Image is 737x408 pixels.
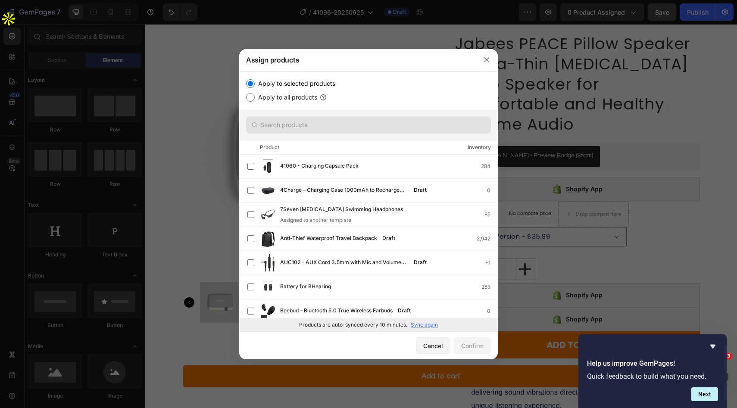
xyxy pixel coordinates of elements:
[280,282,331,292] span: Battery for BHearing
[421,160,457,170] div: Shopify App
[309,235,331,255] button: decrement
[37,341,555,363] button: Add to cart
[272,273,282,283] button: Carousel Next Arrow
[337,127,448,136] div: [DOMAIN_NAME] - Preview Badge (Stars)
[410,258,430,267] div: Draft
[454,337,491,354] button: Confirm
[487,307,497,315] div: 0
[255,92,317,103] label: Apply to all products
[708,341,718,352] button: Hide survey
[364,187,406,192] p: No compare price
[587,372,718,380] p: Quick feedback to build what you need.
[259,206,277,223] img: product-img
[421,290,457,300] div: Shopify App
[319,127,330,137] img: Judgeme.png
[309,222,555,234] div: Quantity
[691,387,718,401] button: Next question
[259,158,277,175] img: product-img
[411,321,438,329] p: Sync again
[280,258,409,268] span: AUC102 - AUX Cord 3.5mm with Mic and Volume Control, 1.5m/4.9ft
[401,314,462,328] div: ADD TO CART
[725,353,732,360] span: 3
[259,182,277,199] img: product-img
[331,235,369,255] input: quantity
[481,283,497,291] div: 283
[309,307,555,335] button: ADD TO CART
[421,266,457,276] div: Shopify App
[309,9,555,112] h2: Jabees PEACE Pillow Speaker - Ultra-Thin [MEDICAL_DATA] Sleep Speaker for Comfortable and Healthy...
[246,116,491,134] input: Search products
[486,259,497,267] div: -1
[280,306,393,316] span: Beebud – Bluetooth 5.0 True Wireless Earbuds
[481,162,497,171] div: 284
[259,278,277,296] img: product-img
[255,78,335,89] label: Apply to selected products
[280,162,359,171] span: 41060 - Charging Capsule Pack
[468,143,491,152] div: Inventory
[280,186,409,195] span: 4Charge – Charging Case 1000mAh to Recharge Your In-Ear Headphones and Wearable Devices
[280,234,377,243] span: Anti-Thief Waterproof Travel Backpack
[587,341,718,401] div: Help us improve GemPages!
[312,122,455,143] button: Judge.me - Preview Badge (Stars)
[239,72,498,332] div: />
[280,205,403,215] span: 7Seven [MEDICAL_DATA] Swimming Headphones
[309,181,353,199] div: $35.99
[276,346,315,358] div: Add to cart
[39,273,49,283] button: Carousel Back Arrow
[239,49,475,71] div: Assign products
[410,186,430,194] div: Draft
[369,235,390,255] button: increment
[487,186,497,195] div: 0
[477,234,497,243] div: 2,942
[259,302,277,320] img: product-img
[299,321,407,329] p: Products are auto-synced every 10 minutes.
[423,341,443,350] div: Cancel
[260,143,279,152] div: Product
[379,234,399,243] div: Draft
[461,341,484,350] div: Confirm
[587,358,718,369] h2: Help us improve GemPages!
[259,230,277,247] img: product-img
[394,306,414,315] div: Draft
[431,187,476,193] div: Drop element here
[266,127,276,137] button: Carousel Next Arrow
[259,254,277,271] img: product-img
[280,216,417,224] div: Assigned to another template
[484,210,497,219] div: 85
[416,337,450,354] button: Cancel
